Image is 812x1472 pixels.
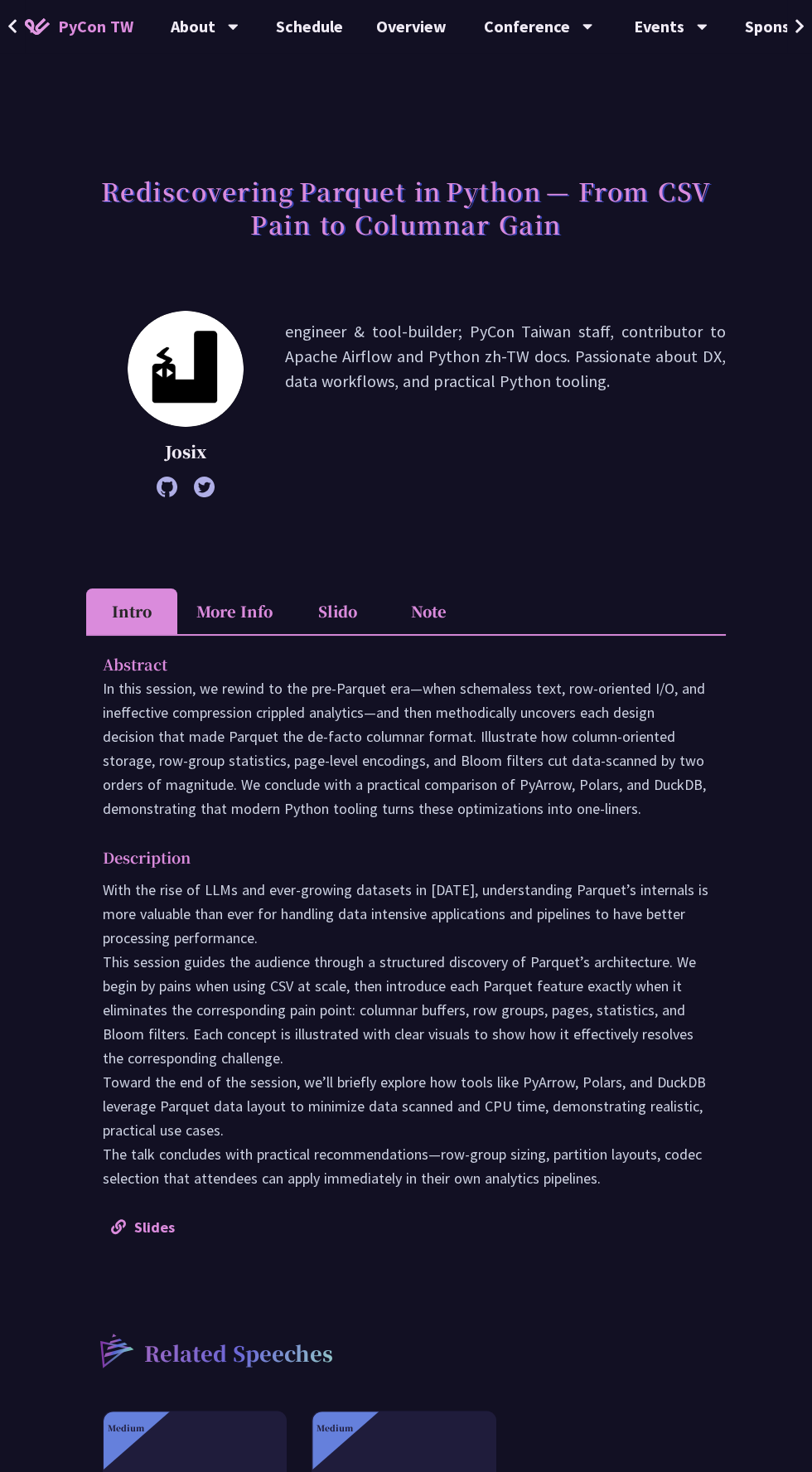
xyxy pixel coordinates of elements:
p: Description [103,845,676,869]
li: Intro [86,588,177,634]
p: engineer & tool-builder; PyCon Taiwan staff, contributor to Apache Airflow and Python zh-TW docs.... [285,319,726,489]
li: Slido [292,588,383,634]
li: More Info [177,588,292,634]
p: Josix [128,439,244,464]
span: PyCon TW [58,14,133,39]
h1: Rediscovering Parquet in Python — From CSV Pain to Columnar Gain [86,166,726,249]
li: Note [383,588,474,634]
img: Josix [128,311,244,427]
p: In this session, we rewind to the pre‑Parquet era—when schemaless text, row‑oriented I/O, and ine... [103,676,709,821]
p: Abstract [103,652,676,676]
p: Related Speeches [144,1339,333,1372]
div: Medium [317,1421,353,1434]
a: PyCon TW [8,6,150,47]
div: Medium [108,1421,144,1434]
img: Home icon of PyCon TW 2025 [25,18,50,35]
a: Slides [111,1218,175,1237]
p: With the rise of LLMs and ever-growing datasets in [DATE], understanding Parquet’s internals is m... [103,878,709,1190]
img: r3.8d01567.svg [75,1310,156,1390]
